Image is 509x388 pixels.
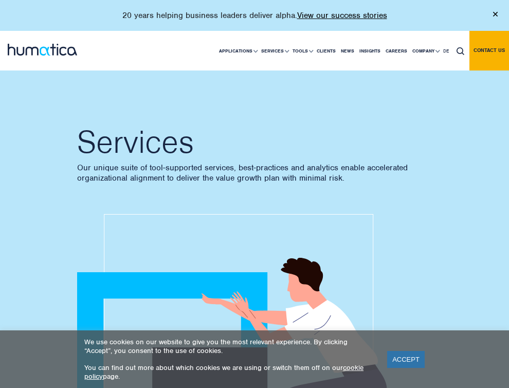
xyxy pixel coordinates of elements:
[387,351,425,368] a: ACCEPT
[457,47,464,55] img: search_icon
[441,31,451,70] a: DE
[443,48,449,54] span: DE
[383,31,410,70] a: Careers
[469,31,509,70] a: Contact us
[357,31,383,70] a: Insights
[84,363,363,381] a: cookie policy
[216,31,259,70] a: Applications
[410,31,441,70] a: Company
[290,31,314,70] a: Tools
[259,31,290,70] a: Services
[84,363,374,381] p: You can find out more about which cookies we are using or switch them off on our page.
[297,10,387,21] a: View our success stories
[314,31,338,70] a: Clients
[84,338,374,355] p: We use cookies on our website to give you the most relevant experience. By clicking “Accept”, you...
[122,10,387,21] p: 20 years helping business leaders deliver alpha.
[77,127,422,157] h2: Services
[8,44,77,56] img: logo
[77,163,422,183] p: Our unique suite of tool-supported services, best-practices and analytics enable accelerated orga...
[338,31,357,70] a: News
